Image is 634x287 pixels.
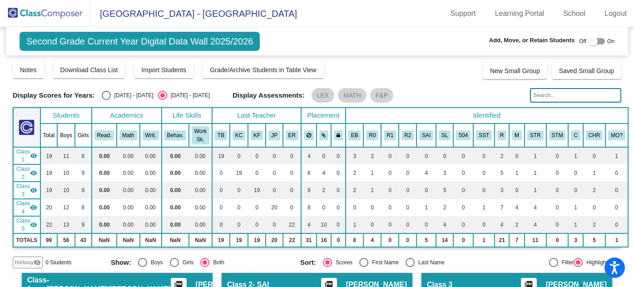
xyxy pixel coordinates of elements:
[248,124,266,147] th: Katherine Foley
[317,199,332,216] td: 0
[348,130,361,140] button: EB
[140,147,162,164] td: 0.00
[117,182,139,199] td: 0.00
[162,147,189,164] td: 0.00
[92,182,117,199] td: 0.00
[283,199,301,216] td: 0
[141,66,186,74] span: Import Students
[301,124,317,147] th: Keep away students
[346,124,364,147] th: Emergent Bilingual
[436,216,453,233] td: 4
[331,124,346,147] th: Keep with teacher
[16,199,30,216] span: Class 4
[605,147,628,164] td: 1
[436,233,453,247] td: 14
[40,124,57,147] th: Total
[192,126,209,144] button: Work Sk.
[45,258,71,267] span: 0 Students
[583,233,606,247] td: 5
[162,182,189,199] td: 0.00
[456,130,471,140] button: 504
[75,164,92,182] td: 9
[111,258,293,267] mat-radio-group: Select an option
[162,199,189,216] td: 0.00
[363,182,381,199] td: 1
[568,182,583,199] td: 0
[16,182,30,198] span: Class 3
[546,124,569,147] th: STEMS
[399,164,416,182] td: 0
[453,216,473,233] td: 0
[283,216,301,233] td: 22
[251,130,263,140] button: KF
[266,147,283,164] td: 0
[453,233,473,247] td: 0
[301,108,346,124] th: Placement
[546,216,569,233] td: 0
[167,91,210,99] div: [DATE] - [DATE]
[495,147,509,164] td: 2
[381,199,399,216] td: 0
[363,216,381,233] td: 0
[13,62,44,78] button: Notes
[509,199,525,216] td: 4
[509,164,525,182] td: 1
[346,108,628,124] th: Identified
[301,182,317,199] td: 9
[317,147,332,164] td: 0
[488,6,552,21] a: Learning Portal
[301,199,317,216] td: 8
[300,258,483,267] mat-radio-group: Select an option
[266,182,283,199] td: 0
[30,187,37,194] mat-icon: visibility
[13,233,40,247] td: TOTALS
[509,147,525,164] td: 0
[490,67,540,74] span: New Small Group
[416,233,436,247] td: 5
[399,182,416,199] td: 0
[331,216,346,233] td: 0
[60,66,118,74] span: Download Class List
[525,164,546,182] td: 1
[266,124,283,147] th: Jenna Phelps
[512,130,522,140] button: M
[102,91,210,100] mat-radio-group: Select an option
[370,88,393,103] mat-chip: F&P
[233,91,305,99] span: Display Assessments:
[346,182,364,199] td: 2
[525,199,546,216] td: 4
[527,130,544,140] button: STR
[140,182,162,199] td: 0.00
[92,147,117,164] td: 0.00
[301,164,317,182] td: 6
[266,164,283,182] td: 0
[92,216,117,233] td: 0.00
[40,233,57,247] td: 99
[416,216,436,233] td: 0
[91,6,297,21] span: [GEOGRAPHIC_DATA] - [GEOGRAPHIC_DATA]
[605,182,628,199] td: 0
[212,216,230,233] td: 0
[453,199,473,216] td: 0
[92,164,117,182] td: 0.00
[13,216,40,233] td: Elaine Ramos - No Class Name
[317,164,332,182] td: 4
[436,182,453,199] td: 5
[483,63,547,79] button: New Small Group
[189,182,212,199] td: 0.00
[363,164,381,182] td: 1
[583,216,606,233] td: 2
[248,182,266,199] td: 19
[30,152,37,159] mat-icon: visibility
[283,233,301,247] td: 22
[230,124,248,147] th: Kimberly Crossley
[556,6,593,21] a: School
[134,62,193,78] button: Import Students
[140,216,162,233] td: 0.00
[16,148,30,164] span: Class 1
[75,233,92,247] td: 43
[436,199,453,216] td: 2
[117,216,139,233] td: 0.00
[283,182,301,199] td: 0
[111,91,154,99] div: [DATE] - [DATE]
